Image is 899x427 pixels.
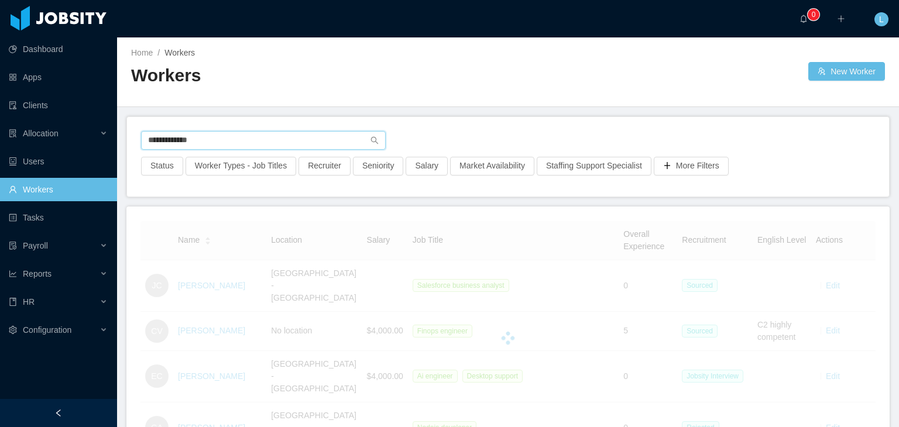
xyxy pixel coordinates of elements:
[654,157,729,175] button: icon: plusMore Filters
[800,15,808,23] i: icon: bell
[879,12,884,26] span: L
[406,157,448,175] button: Salary
[9,66,108,89] a: icon: appstoreApps
[157,48,160,57] span: /
[9,129,17,137] i: icon: solution
[9,94,108,117] a: icon: auditClients
[537,157,651,175] button: Staffing Support Specialist
[23,129,59,138] span: Allocation
[186,157,296,175] button: Worker Types - Job Titles
[23,269,52,278] span: Reports
[131,64,508,88] h2: Workers
[23,297,35,307] span: HR
[9,150,108,173] a: icon: robotUsers
[164,48,195,57] span: Workers
[9,178,108,201] a: icon: userWorkers
[9,298,17,306] i: icon: book
[9,270,17,278] i: icon: line-chart
[131,48,153,57] a: Home
[450,157,534,175] button: Market Availability
[808,9,819,20] sup: 0
[298,157,351,175] button: Recruiter
[23,325,71,335] span: Configuration
[9,326,17,334] i: icon: setting
[141,157,183,175] button: Status
[9,242,17,250] i: icon: file-protect
[353,157,403,175] button: Seniority
[808,62,885,81] button: icon: usergroup-addNew Worker
[9,206,108,229] a: icon: profileTasks
[837,15,845,23] i: icon: plus
[23,241,48,250] span: Payroll
[370,136,379,144] i: icon: search
[9,37,108,61] a: icon: pie-chartDashboard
